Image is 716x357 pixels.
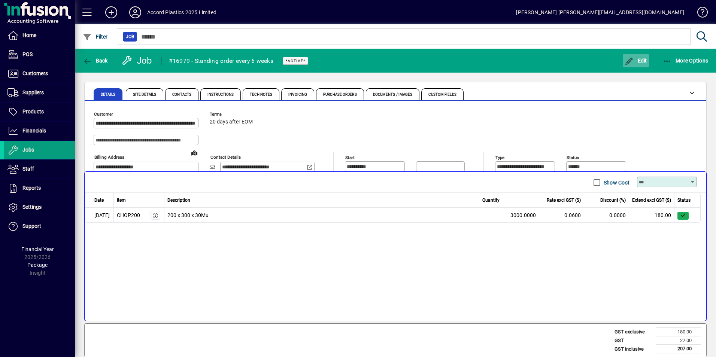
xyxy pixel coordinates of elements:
[4,122,75,140] a: Financials
[656,336,701,345] td: 27.00
[661,54,710,67] button: More Options
[94,197,104,204] span: Date
[164,208,480,223] td: 200 x 300 x 30Mu
[510,211,536,219] span: 3000.0000
[22,51,33,57] span: POS
[250,93,272,97] span: Tech Notes
[602,179,629,186] label: Show Cost
[567,155,579,160] mat-label: Status
[323,93,357,97] span: Purchase Orders
[22,128,46,134] span: Financials
[539,208,584,223] td: 0.0600
[83,34,108,40] span: Filter
[169,55,273,67] div: #16979 - Standing order every 6 weeks
[623,54,649,67] button: Edit
[117,197,126,204] span: Item
[147,6,216,18] div: Accord Plastics 2025 Limited
[4,179,75,198] a: Reports
[133,93,156,97] span: Site Details
[4,217,75,236] a: Support
[4,198,75,217] a: Settings
[692,1,707,26] a: Knowledge Base
[547,197,581,204] span: Rate excl GST ($)
[22,70,48,76] span: Customers
[22,89,44,95] span: Suppliers
[122,55,154,67] div: Job
[22,109,44,115] span: Products
[85,208,114,223] td: [DATE]
[167,197,190,204] span: Description
[83,58,108,64] span: Back
[207,93,234,97] span: Instructions
[188,147,200,159] a: View on map
[94,112,113,117] mat-label: Customer
[600,197,626,204] span: Discount (%)
[4,103,75,121] a: Products
[210,112,255,117] span: Terms
[22,166,34,172] span: Staff
[625,58,647,64] span: Edit
[428,93,456,97] span: Custom Fields
[632,197,671,204] span: Extend excl GST ($)
[22,204,42,210] span: Settings
[22,185,41,191] span: Reports
[22,32,36,38] span: Home
[172,93,191,97] span: Contacts
[4,160,75,178] a: Staff
[22,147,34,153] span: Jobs
[495,155,504,160] mat-label: Type
[656,328,701,336] td: 180.00
[4,83,75,102] a: Suppliers
[99,6,123,19] button: Add
[482,197,500,204] span: Quantity
[373,93,413,97] span: Documents / Images
[345,155,355,160] mat-label: Start
[126,33,134,40] span: Job
[656,345,701,354] td: 207.00
[4,26,75,45] a: Home
[210,119,253,125] span: 20 days after EOM
[611,328,656,336] td: GST exclusive
[101,93,115,97] span: Details
[629,208,674,223] td: 180.00
[4,45,75,64] a: POS
[663,58,709,64] span: More Options
[4,64,75,83] a: Customers
[81,54,110,67] button: Back
[123,6,147,19] button: Profile
[516,6,684,18] div: [PERSON_NAME] [PERSON_NAME][EMAIL_ADDRESS][DOMAIN_NAME]
[677,197,691,204] span: Status
[117,211,140,219] div: CHOP200
[27,262,48,268] span: Package
[288,93,307,97] span: Invoicing
[21,246,54,252] span: Financial Year
[75,54,116,67] app-page-header-button: Back
[611,345,656,354] td: GST inclusive
[81,30,110,43] button: Filter
[584,208,629,223] td: 0.0000
[611,336,656,345] td: GST
[22,223,41,229] span: Support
